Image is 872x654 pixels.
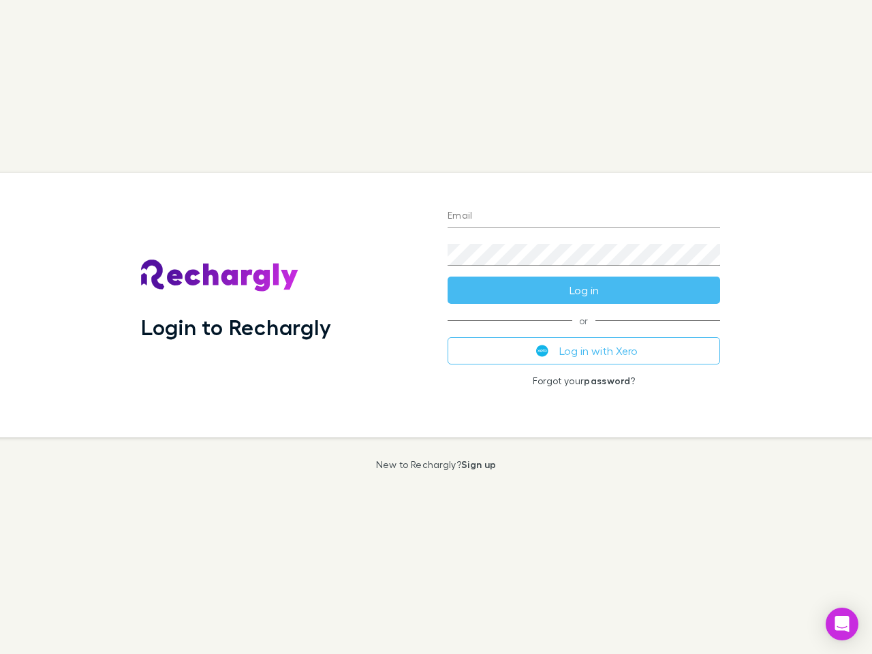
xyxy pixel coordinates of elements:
p: Forgot your ? [448,375,720,386]
h1: Login to Rechargly [141,314,331,340]
a: password [584,375,630,386]
img: Rechargly's Logo [141,260,299,292]
img: Xero's logo [536,345,548,357]
button: Log in with Xero [448,337,720,364]
p: New to Rechargly? [376,459,497,470]
a: Sign up [461,458,496,470]
span: or [448,320,720,321]
button: Log in [448,277,720,304]
div: Open Intercom Messenger [826,608,858,640]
